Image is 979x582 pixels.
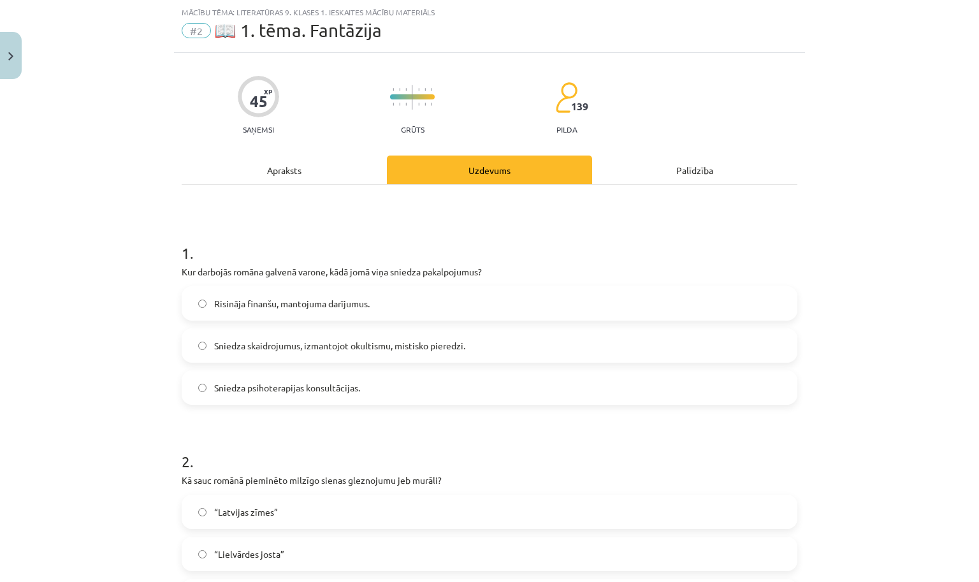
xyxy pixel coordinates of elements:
[214,506,278,519] span: “Latvijas zīmes”
[592,156,797,184] div: Palīdzība
[393,88,394,91] img: icon-short-line-57e1e144782c952c97e751825c79c345078a6d821885a25fce030b3d8c18986b.svg
[182,265,797,279] p: Kur darbojās romāna galvenā varone, kādā jomā viņa sniedza pakalpojumus?
[431,103,432,106] img: icon-short-line-57e1e144782c952c97e751825c79c345078a6d821885a25fce030b3d8c18986b.svg
[238,125,279,134] p: Saņemsi
[418,88,419,91] img: icon-short-line-57e1e144782c952c97e751825c79c345078a6d821885a25fce030b3d8c18986b.svg
[399,88,400,91] img: icon-short-line-57e1e144782c952c97e751825c79c345078a6d821885a25fce030b3d8c18986b.svg
[264,88,272,95] span: XP
[198,300,207,308] input: Risināja finanšu, mantojuma darījumus.
[405,88,407,91] img: icon-short-line-57e1e144782c952c97e751825c79c345078a6d821885a25fce030b3d8c18986b.svg
[214,20,382,41] span: 📖 1. tēma. Fantāzija
[198,550,207,558] input: “Lielvārdes josta”
[555,82,577,113] img: students-c634bb4e5e11cddfef0936a35e636f08e4e9abd3cc4e673bd6f9a4125e45ecb1.svg
[182,156,387,184] div: Apraksts
[424,103,426,106] img: icon-short-line-57e1e144782c952c97e751825c79c345078a6d821885a25fce030b3d8c18986b.svg
[418,103,419,106] img: icon-short-line-57e1e144782c952c97e751825c79c345078a6d821885a25fce030b3d8c18986b.svg
[198,508,207,516] input: “Latvijas zīmes”
[571,101,588,112] span: 139
[412,85,413,110] img: icon-long-line-d9ea69661e0d244f92f715978eff75569469978d946b2353a9bb055b3ed8787d.svg
[214,339,465,353] span: Sniedza skaidrojumus, izmantojot okultismu, mistisko pieredzi.
[399,103,400,106] img: icon-short-line-57e1e144782c952c97e751825c79c345078a6d821885a25fce030b3d8c18986b.svg
[431,88,432,91] img: icon-short-line-57e1e144782c952c97e751825c79c345078a6d821885a25fce030b3d8c18986b.svg
[8,52,13,61] img: icon-close-lesson-0947bae3869378f0d4975bcd49f059093ad1ed9edebbc8119c70593378902aed.svg
[182,474,797,487] p: Kā sauc romānā pieminēto milzīgo sienas gleznojumu jeb murāli?
[393,103,394,106] img: icon-short-line-57e1e144782c952c97e751825c79c345078a6d821885a25fce030b3d8c18986b.svg
[182,222,797,261] h1: 1 .
[182,430,797,470] h1: 2 .
[424,88,426,91] img: icon-short-line-57e1e144782c952c97e751825c79c345078a6d821885a25fce030b3d8c18986b.svg
[182,23,211,38] span: #2
[250,92,268,110] div: 45
[556,125,577,134] p: pilda
[214,548,284,561] span: “Lielvārdes josta”
[182,8,797,17] div: Mācību tēma: Literatūras 9. klases 1. ieskaites mācību materiāls
[214,381,360,395] span: Sniedza psihoterapijas konsultācijas.
[198,342,207,350] input: Sniedza skaidrojumus, izmantojot okultismu, mistisko pieredzi.
[387,156,592,184] div: Uzdevums
[198,384,207,392] input: Sniedza psihoterapijas konsultācijas.
[405,103,407,106] img: icon-short-line-57e1e144782c952c97e751825c79c345078a6d821885a25fce030b3d8c18986b.svg
[401,125,424,134] p: Grūts
[214,297,370,310] span: Risināja finanšu, mantojuma darījumus.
